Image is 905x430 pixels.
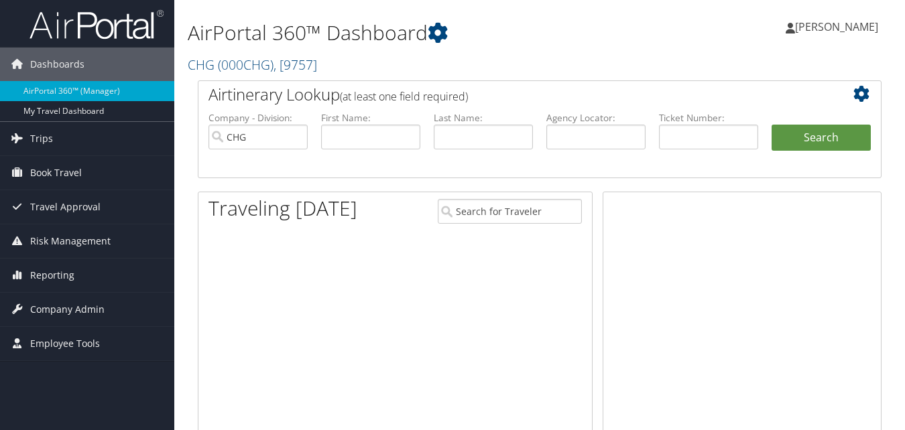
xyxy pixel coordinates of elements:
[434,111,533,125] label: Last Name:
[30,156,82,190] span: Book Travel
[546,111,646,125] label: Agency Locator:
[188,19,657,47] h1: AirPortal 360™ Dashboard
[208,111,308,125] label: Company - Division:
[30,259,74,292] span: Reporting
[30,293,105,326] span: Company Admin
[438,199,581,224] input: Search for Traveler
[208,83,814,106] h2: Airtinerary Lookup
[786,7,892,47] a: [PERSON_NAME]
[274,56,317,74] span: , [ 9757 ]
[30,48,84,81] span: Dashboards
[30,224,111,258] span: Risk Management
[659,111,758,125] label: Ticket Number:
[340,89,468,104] span: (at least one field required)
[321,111,420,125] label: First Name:
[218,56,274,74] span: ( 000CHG )
[30,122,53,155] span: Trips
[30,327,100,360] span: Employee Tools
[29,9,164,40] img: airportal-logo.png
[30,190,101,224] span: Travel Approval
[772,125,871,151] button: Search
[208,194,357,222] h1: Traveling [DATE]
[188,56,317,74] a: CHG
[795,19,878,34] span: [PERSON_NAME]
